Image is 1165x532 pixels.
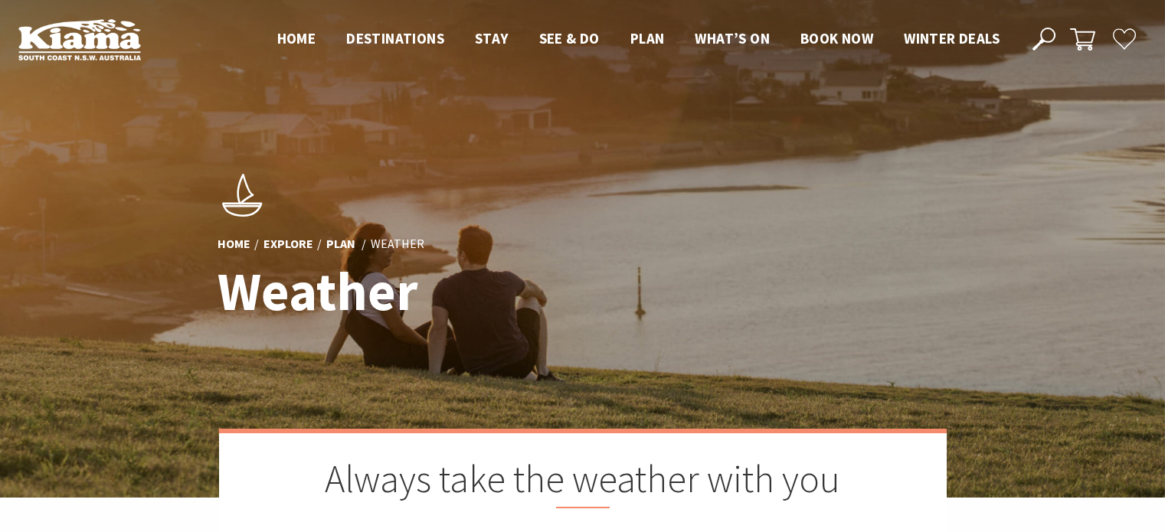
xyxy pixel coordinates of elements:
[904,29,1000,47] span: Winter Deals
[263,236,313,253] a: Explore
[475,29,509,47] span: Stay
[262,27,1015,52] nav: Main Menu
[630,29,665,47] span: Plan
[218,236,250,253] a: Home
[695,29,770,47] span: What’s On
[296,456,870,508] h2: Always take the weather with you
[218,262,650,321] h1: Weather
[326,236,355,253] a: Plan
[800,29,873,47] span: Book now
[539,29,600,47] span: See & Do
[346,29,444,47] span: Destinations
[18,18,141,60] img: Kiama Logo
[277,29,316,47] span: Home
[371,234,424,254] li: Weather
